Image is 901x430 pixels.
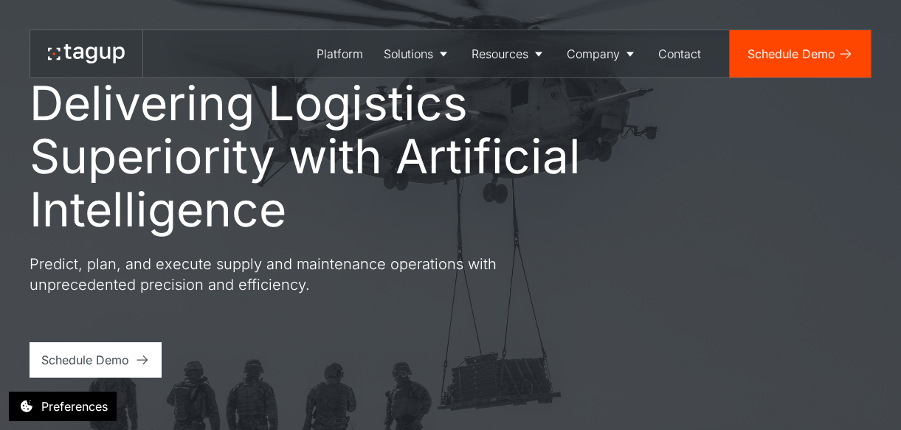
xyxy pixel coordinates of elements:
a: Schedule Demo [730,30,871,77]
a: Platform [306,30,373,77]
a: Schedule Demo [30,342,162,378]
div: Contact [658,45,701,63]
div: Resources [472,45,528,63]
div: Preferences [41,398,108,415]
div: Solutions [384,45,433,63]
a: Resources [461,30,556,77]
p: Predict, plan, and execute supply and maintenance operations with unprecedented precision and eff... [30,254,561,295]
a: Company [556,30,648,77]
h1: Delivering Logistics Superiority with Artificial Intelligence [30,77,649,236]
div: Platform [317,45,363,63]
div: Company [567,45,620,63]
a: Contact [648,30,711,77]
a: Solutions [373,30,461,77]
div: Schedule Demo [41,351,129,369]
div: Schedule Demo [748,45,835,63]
